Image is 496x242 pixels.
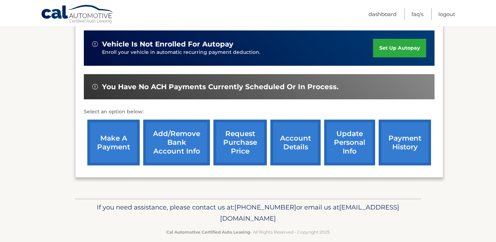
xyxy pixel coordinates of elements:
p: If you need assistance, please contact us at: or email us at [80,202,416,224]
span: vehicle is not enrolled for autopay [102,40,233,49]
span: You have no ACH payments currently scheduled or in process. [102,83,338,91]
img: alert-white.svg [92,84,98,90]
p: Select an option below: [84,108,435,116]
a: payment history [379,120,431,165]
p: Enroll your vehicle in automatic recurring payment deduction. [102,49,373,56]
span: [EMAIL_ADDRESS][DOMAIN_NAME] [220,203,399,222]
img: alert-white.svg [92,41,98,47]
span: [PHONE_NUMBER] [234,203,296,211]
a: Dashboard [369,8,396,20]
a: request purchase price [213,120,267,165]
a: update personal info [324,120,375,165]
a: make a payment [87,120,140,165]
strong: Cal Automotive Certified Auto Leasing [166,229,250,235]
a: FAQ's [411,8,423,20]
a: Add/Remove bank account info [143,120,210,165]
p: - All Rights Reserved - Copyright 2025 [80,228,416,236]
a: account details [270,120,321,165]
a: Cal Automotive [41,5,114,25]
a: set up autopay [373,39,426,57]
a: Logout [438,8,455,20]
